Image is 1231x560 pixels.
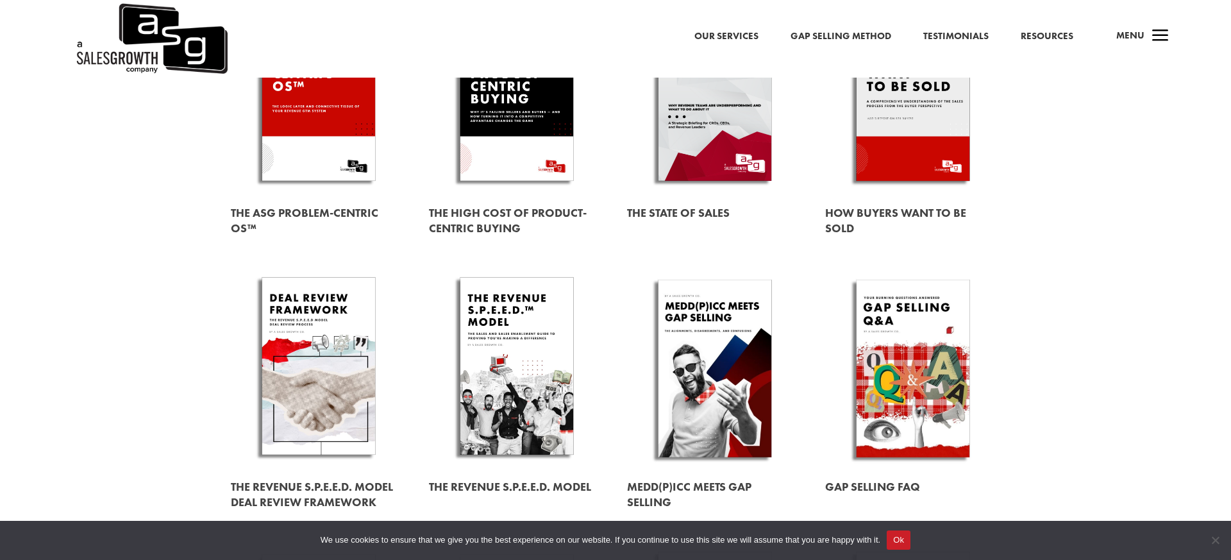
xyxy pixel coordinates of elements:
[1148,24,1173,49] span: a
[923,28,989,45] a: Testimonials
[887,530,910,550] button: Ok
[791,28,891,45] a: Gap Selling Method
[1116,29,1144,42] span: Menu
[1021,28,1073,45] a: Resources
[321,534,880,547] span: We use cookies to ensure that we give you the best experience on our website. If you continue to ...
[694,28,758,45] a: Our Services
[1209,534,1221,547] span: No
